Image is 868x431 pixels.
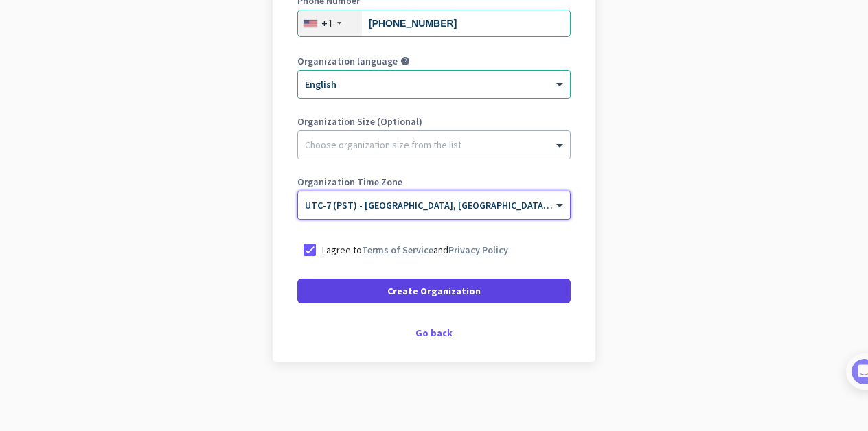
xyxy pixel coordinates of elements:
p: I agree to and [322,243,508,257]
a: Terms of Service [362,244,433,256]
button: Create Organization [297,279,571,303]
div: Go back [297,328,571,338]
label: Organization Time Zone [297,177,571,187]
i: help [400,56,410,66]
div: +1 [321,16,333,30]
label: Organization language [297,56,398,66]
input: 201-555-0123 [297,10,571,37]
label: Organization Size (Optional) [297,117,571,126]
span: Create Organization [387,284,481,298]
a: Privacy Policy [448,244,508,256]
